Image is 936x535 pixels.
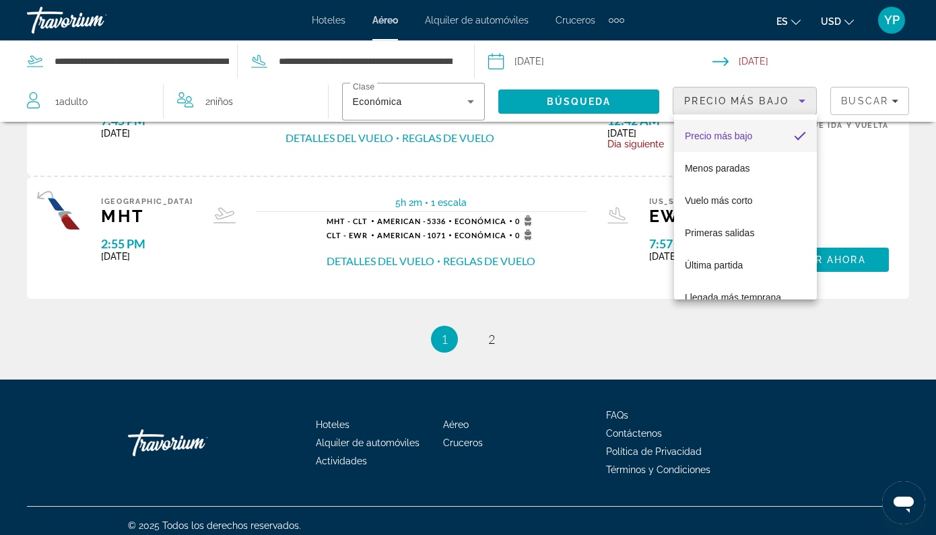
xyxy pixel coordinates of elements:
[685,195,753,206] span: Vuelo más corto
[882,481,925,524] iframe: Botón para iniciar la ventana de mensajería
[685,163,750,174] span: Menos paradas
[674,114,817,299] div: Sort by
[685,292,781,303] span: Llegada más temprana
[685,227,754,238] span: Primeras salidas
[685,131,752,141] span: Precio más bajo
[685,260,743,271] span: Última partida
